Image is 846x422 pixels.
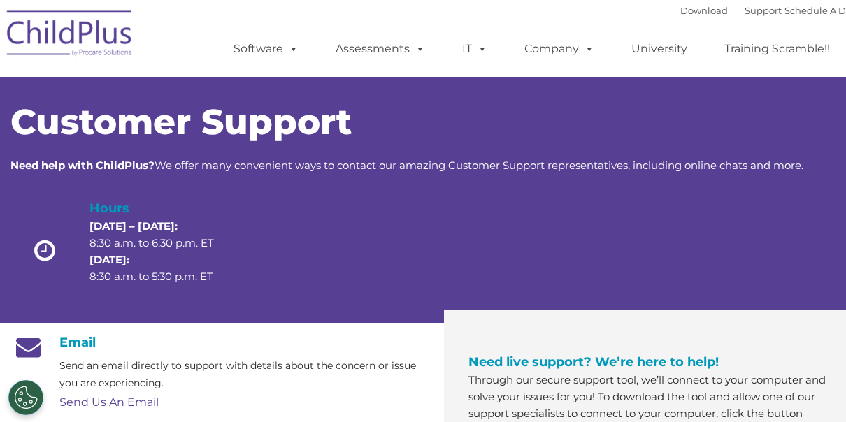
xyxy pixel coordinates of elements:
button: Cookies Settings [8,380,43,415]
span: We offer many convenient ways to contact our amazing Customer Support representatives, including ... [10,159,803,172]
strong: [DATE] – [DATE]: [89,219,178,233]
strong: Need help with ChildPlus? [10,159,155,172]
h4: Email [10,335,423,350]
span: Customer Support [10,101,352,143]
a: IT [448,35,501,63]
p: 8:30 a.m. to 6:30 p.m. ET 8:30 a.m. to 5:30 p.m. ET [89,218,234,285]
a: Training Scramble!! [710,35,844,63]
a: Company [510,35,608,63]
h4: Hours [89,198,234,218]
a: Software [220,35,313,63]
a: Assessments [322,35,439,63]
a: Support [745,5,782,16]
strong: [DATE]: [89,253,129,266]
a: Send Us An Email [59,395,159,409]
p: Send an email directly to support with details about the concern or issue you are experiencing. [59,357,423,392]
span: Need live support? We’re here to help! [468,354,719,370]
a: University [617,35,701,63]
a: Download [680,5,728,16]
